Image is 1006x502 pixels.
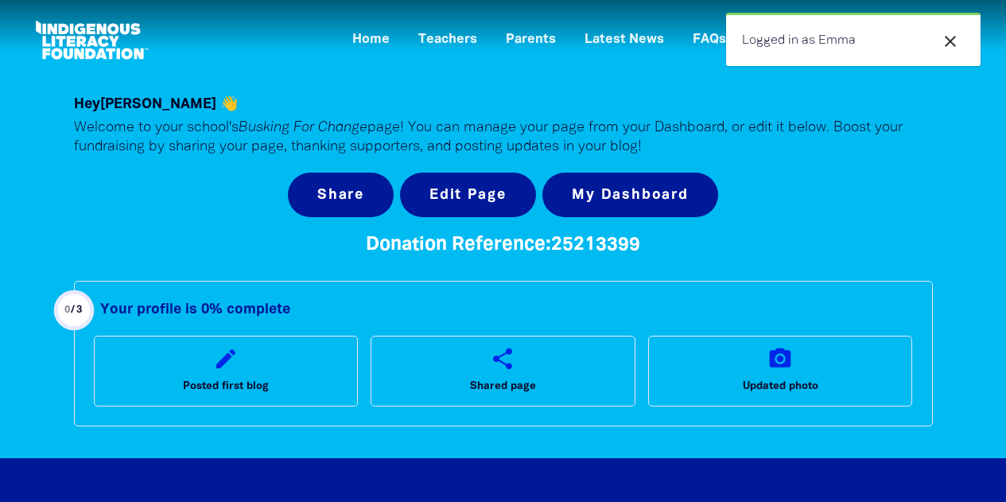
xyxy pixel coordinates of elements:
[64,305,71,314] span: 0
[239,121,367,134] em: Busking For Change
[542,173,718,217] a: My Dashboard
[100,303,290,316] strong: Your profile is 0% complete
[936,31,965,52] button: close
[371,336,635,406] a: shareShared page
[575,27,674,53] a: Latest News
[767,346,793,372] i: camera_alt
[496,27,565,53] a: Parents
[343,27,399,53] a: Home
[470,377,536,396] span: Shared page
[941,32,960,51] i: close
[683,27,736,53] a: FAQs
[183,377,269,396] span: Posted first blog
[366,236,640,254] span: Donation Reference: 25213399
[288,173,394,217] button: Share
[400,173,536,217] button: Edit Page
[74,98,238,111] span: Hey [PERSON_NAME] 👋
[213,346,239,372] i: edit
[490,346,515,372] i: share
[743,377,818,396] span: Updated photo
[74,119,933,157] p: Welcome to your school's page! You can manage your page from your Dashboard, or edit it below. Bo...
[64,301,83,320] div: / 3
[409,27,487,53] a: Teachers
[94,336,359,406] a: editPosted first blog
[648,336,913,406] a: camera_altUpdated photo
[726,13,981,66] div: Logged in as Emma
